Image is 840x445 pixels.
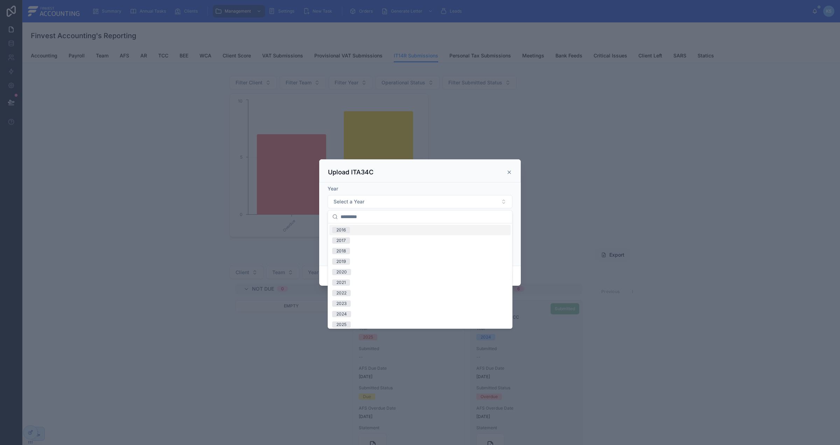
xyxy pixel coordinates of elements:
div: 2025 [336,321,346,328]
div: 2023 [336,300,346,307]
div: 2020 [336,269,347,275]
div: 2018 [336,248,346,254]
div: 2019 [336,258,346,265]
div: 2022 [336,290,346,296]
span: Select a Year [334,198,364,205]
button: Select Button [328,195,512,208]
span: Year [328,186,338,192]
div: 2016 [336,227,346,233]
div: 2024 [336,311,347,317]
div: 2021 [336,279,346,286]
h3: Upload ITA34C [328,168,373,176]
div: Suggestions [328,223,512,328]
div: 2017 [336,237,346,244]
